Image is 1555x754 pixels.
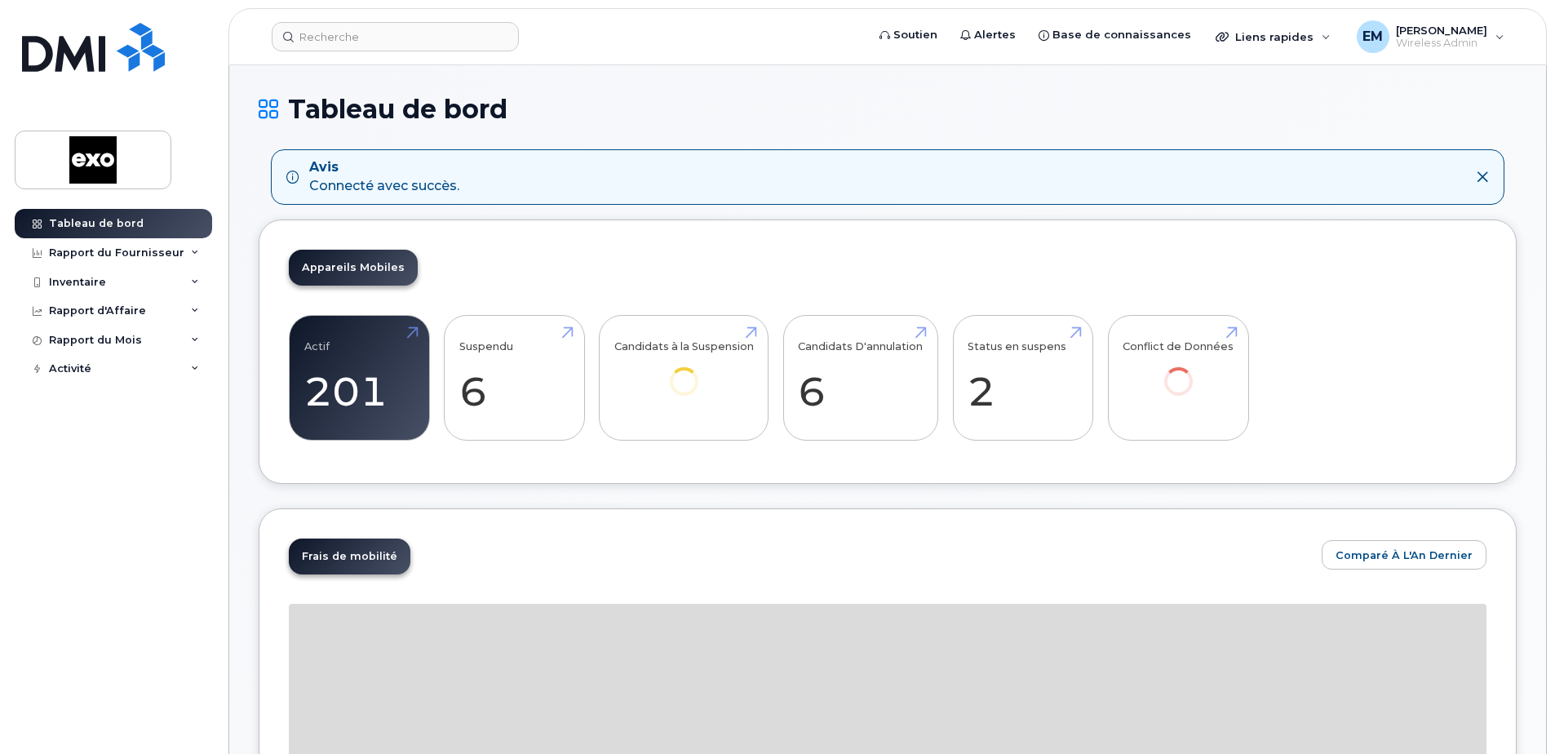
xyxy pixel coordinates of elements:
[309,158,459,196] div: Connecté avec succès.
[968,324,1078,432] a: Status en suspens 2
[259,95,1517,123] h1: Tableau de bord
[798,324,923,432] a: Candidats D'annulation 6
[614,324,754,418] a: Candidats à la Suspension
[1322,540,1486,570] button: Comparé à l'An Dernier
[309,158,459,177] strong: Avis
[304,324,414,432] a: Actif 201
[1336,548,1473,563] span: Comparé à l'An Dernier
[459,324,569,432] a: Suspendu 6
[289,250,418,286] a: Appareils Mobiles
[1123,324,1234,418] a: Conflict de Données
[289,539,410,574] a: Frais de mobilité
